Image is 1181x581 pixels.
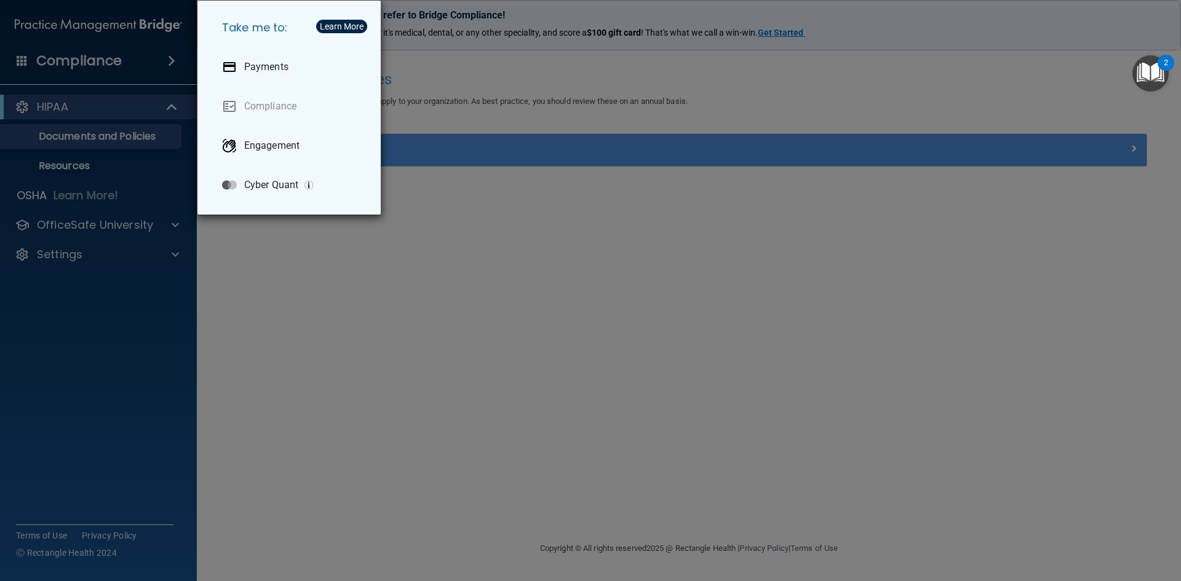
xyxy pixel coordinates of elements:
[1132,55,1169,92] button: Open Resource Center, 2 new notifications
[320,22,364,31] div: Learn More
[316,20,367,33] button: Learn More
[244,61,288,73] p: Payments
[212,168,371,202] a: Cyber Quant
[212,10,371,45] h5: Take me to:
[212,128,371,163] a: Engagement
[212,89,371,124] a: Compliance
[1164,63,1168,79] div: 2
[244,179,298,191] p: Cyber Quant
[244,140,300,152] p: Engagement
[212,50,371,84] a: Payments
